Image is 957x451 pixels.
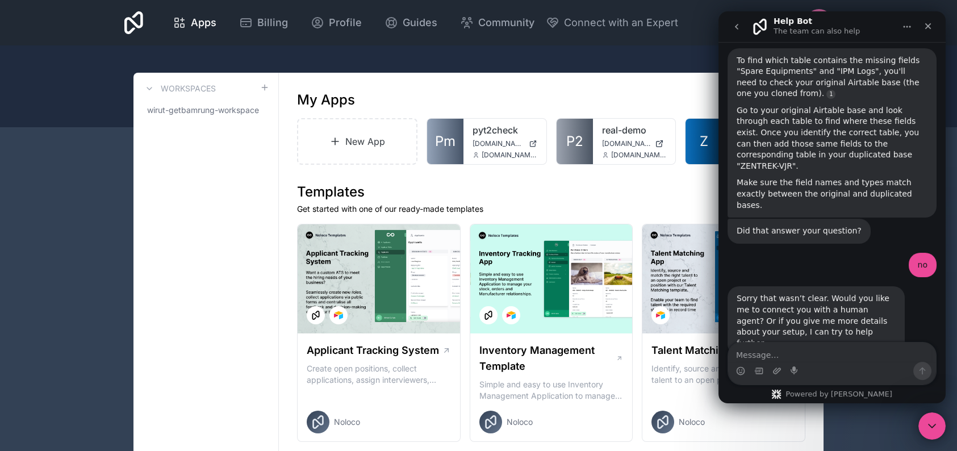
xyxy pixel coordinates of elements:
[329,15,362,31] span: Profile
[375,10,446,35] a: Guides
[479,343,616,374] h1: Inventory Management Template
[147,105,259,116] span: wirut-getbamrung-workspace
[718,11,946,403] iframe: Intercom live chat
[473,139,524,148] span: [DOMAIN_NAME]
[297,118,417,165] a: New App
[164,10,225,35] a: Apps
[507,416,533,428] span: Noloco
[473,123,537,137] a: pyt2check
[297,203,805,215] p: Get started with one of our ready-made templates
[427,119,463,164] a: Pm
[307,343,439,358] h1: Applicant Tracking System
[482,151,537,160] span: [DOMAIN_NAME][EMAIL_ADDRESS][DOMAIN_NAME]
[557,119,593,164] a: P2
[602,139,651,148] span: [DOMAIN_NAME]
[602,123,667,137] a: real-demo
[566,132,583,151] span: P2
[686,119,722,164] a: Z
[602,139,667,148] a: [DOMAIN_NAME]
[297,91,355,109] h1: My Apps
[302,10,371,35] a: Profile
[435,132,455,151] span: Pm
[546,15,678,31] button: Connect with an Expert
[479,379,624,402] p: Simple and easy to use Inventory Management Application to manage your stock, orders and Manufact...
[656,311,665,320] img: Airtable Logo
[564,15,678,31] span: Connect with an Expert
[651,343,780,358] h1: Talent Matching Template
[334,311,343,320] img: Airtable Logo
[143,82,216,95] a: Workspaces
[230,10,297,35] a: Billing
[307,363,451,386] p: Create open positions, collect applications, assign interviewers, centralise candidate feedback a...
[700,132,708,151] span: Z
[507,311,516,320] img: Airtable Logo
[334,416,360,428] span: Noloco
[918,412,946,440] iframe: Intercom live chat
[297,183,805,201] h1: Templates
[257,15,288,31] span: Billing
[191,15,216,31] span: Apps
[651,363,796,386] p: Identify, source and match the right talent to an open project or position with our Talent Matchi...
[451,10,544,35] a: Community
[473,139,537,148] a: [DOMAIN_NAME]
[403,15,437,31] span: Guides
[143,100,269,120] a: wirut-getbamrung-workspace
[611,151,667,160] span: [DOMAIN_NAME][EMAIL_ADDRESS][DOMAIN_NAME]
[478,15,534,31] span: Community
[161,83,216,94] h3: Workspaces
[679,416,705,428] span: Noloco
